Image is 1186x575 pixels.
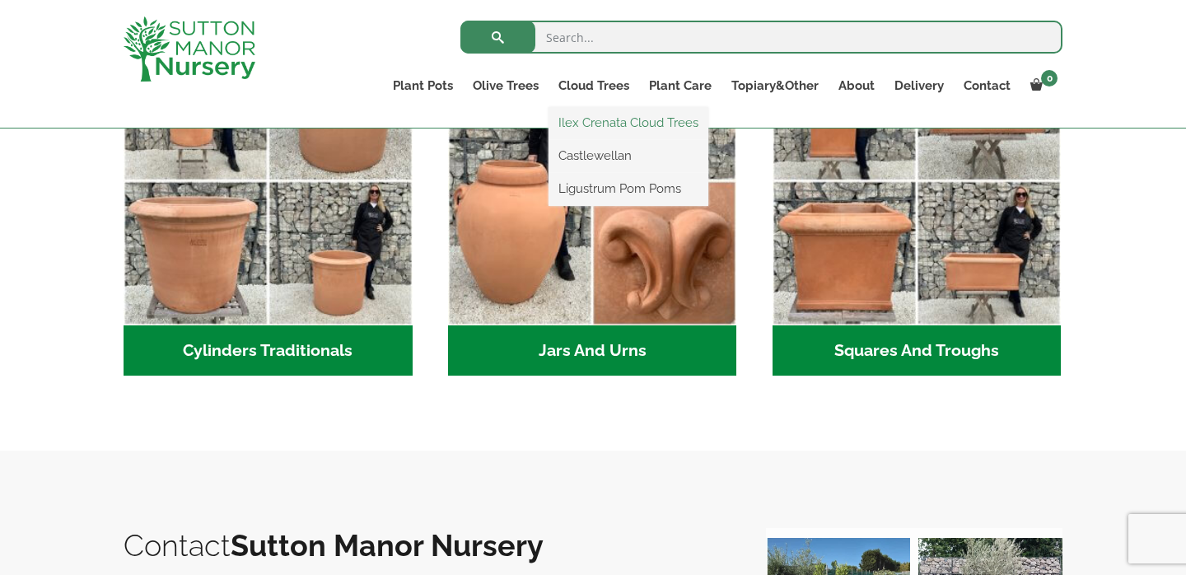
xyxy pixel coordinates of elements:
[549,143,708,168] a: Castlewellan
[124,528,733,563] h2: Contact
[124,36,413,376] a: Visit product category Cylinders Traditionals
[383,74,463,97] a: Plant Pots
[448,36,737,325] img: Jars And Urns
[1020,74,1062,97] a: 0
[124,325,413,376] h2: Cylinders Traditionals
[773,36,1062,376] a: Visit product category Squares And Troughs
[1041,70,1058,86] span: 0
[549,74,639,97] a: Cloud Trees
[549,176,708,201] a: Ligustrum Pom Poms
[829,74,885,97] a: About
[954,74,1020,97] a: Contact
[124,36,413,325] img: Cylinders Traditionals
[463,74,549,97] a: Olive Trees
[885,74,954,97] a: Delivery
[460,21,1062,54] input: Search...
[124,16,255,82] img: logo
[231,528,544,563] b: Sutton Manor Nursery
[639,74,721,97] a: Plant Care
[773,36,1062,325] img: Squares And Troughs
[448,325,737,376] h2: Jars And Urns
[773,325,1062,376] h2: Squares And Troughs
[549,110,708,135] a: Ilex Crenata Cloud Trees
[448,36,737,376] a: Visit product category Jars And Urns
[721,74,829,97] a: Topiary&Other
